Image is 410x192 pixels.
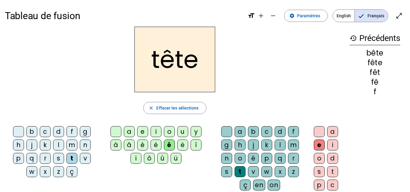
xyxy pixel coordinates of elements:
[26,140,37,150] div: j
[5,6,243,25] h1: Tableau de fusion
[66,126,77,137] div: f
[333,10,354,22] span: English
[288,140,299,150] div: m
[350,88,400,96] div: f
[110,140,121,150] div: à
[164,126,175,137] div: o
[288,166,299,177] div: z
[151,126,161,137] div: i
[314,153,325,164] div: o
[137,140,148,150] div: è
[26,126,37,137] div: b
[157,153,168,164] div: û
[40,166,51,177] div: x
[350,49,400,57] div: bête
[350,35,357,42] mat-icon: history
[350,32,400,45] h3: Précédents
[327,166,338,177] div: t
[26,153,37,164] div: q
[13,153,24,164] div: p
[350,79,400,86] div: fê
[221,153,232,164] div: n
[333,9,388,22] mat-button-toggle-group: Language selection
[327,140,338,150] div: i
[53,166,64,177] div: z
[350,59,400,66] div: fête
[53,140,64,150] div: l
[130,153,141,164] div: ï
[267,10,279,22] button: Diminuer la taille de la police
[148,105,154,111] mat-icon: close
[393,10,405,22] button: Entrer en plein écran
[261,153,272,164] div: p
[235,166,246,177] div: t
[235,126,246,137] div: a
[191,126,202,137] div: y
[66,140,77,150] div: m
[53,153,64,164] div: s
[66,153,77,164] div: t
[26,166,37,177] div: w
[395,12,403,19] mat-icon: open_in_full
[40,126,51,137] div: c
[248,166,259,177] div: v
[314,166,325,177] div: s
[53,126,64,137] div: d
[221,166,232,177] div: s
[124,126,135,137] div: a
[240,180,251,190] div: ç
[248,140,259,150] div: j
[314,180,325,190] div: p
[40,140,51,150] div: k
[288,126,299,137] div: f
[268,180,280,190] div: on
[13,140,24,150] div: h
[221,140,232,150] div: g
[235,153,246,164] div: o
[248,153,259,164] div: é
[288,153,299,164] div: r
[350,69,400,76] div: fêt
[297,12,320,19] span: Paramètres
[235,140,246,150] div: h
[275,126,286,137] div: d
[134,27,215,92] h2: tête
[171,153,181,164] div: ü
[284,10,328,22] button: Paramètres
[253,180,265,190] div: en
[275,153,286,164] div: q
[314,140,325,150] div: e
[80,153,91,164] div: v
[289,13,295,19] mat-icon: settings
[327,153,338,164] div: d
[137,126,148,137] div: e
[66,166,77,177] div: ç
[248,12,255,19] mat-icon: format_size
[177,126,188,137] div: u
[156,104,198,112] span: Effacer les sélections
[355,10,388,22] span: Français
[164,140,175,150] div: ê
[255,10,267,22] button: Augmenter la taille de la police
[191,140,202,150] div: î
[151,140,161,150] div: é
[40,153,51,164] div: r
[80,140,91,150] div: n
[177,140,188,150] div: ë
[248,126,259,137] div: b
[327,180,338,190] div: c
[261,126,272,137] div: c
[269,12,277,19] mat-icon: remove
[261,166,272,177] div: w
[261,140,272,150] div: k
[327,126,338,137] div: a
[124,140,135,150] div: â
[275,166,286,177] div: x
[257,12,265,19] mat-icon: add
[144,153,155,164] div: ô
[80,126,91,137] div: g
[275,140,286,150] div: l
[143,102,206,114] button: Effacer les sélections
